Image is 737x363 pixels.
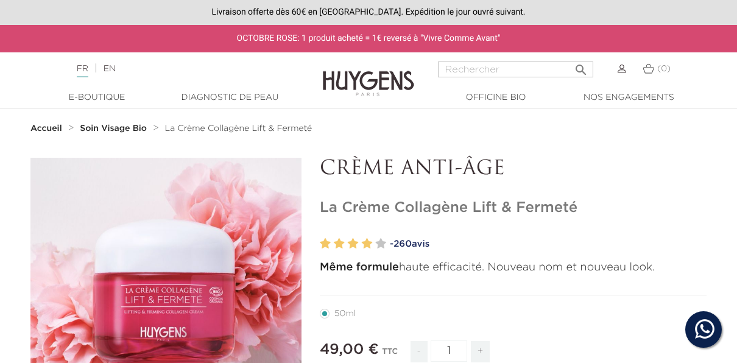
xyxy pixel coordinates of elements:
[657,65,671,73] span: (0)
[104,65,116,73] a: EN
[165,124,312,133] a: La Crème Collagène Lift & Fermeté
[570,58,592,74] button: 
[431,340,467,362] input: Quantité
[568,91,689,104] a: Nos engagements
[30,124,62,133] strong: Accueil
[80,124,147,133] strong: Soin Visage Bio
[71,62,298,76] div: |
[471,341,490,362] span: +
[438,62,593,77] input: Rechercher
[334,235,345,253] label: 2
[411,341,428,362] span: -
[320,235,331,253] label: 1
[361,235,372,253] label: 4
[435,91,557,104] a: Officine Bio
[390,235,707,253] a: -260avis
[375,235,386,253] label: 5
[169,91,291,104] a: Diagnostic de peau
[574,59,588,74] i: 
[320,199,707,217] h1: La Crème Collagène Lift & Fermeté
[36,91,158,104] a: E-Boutique
[320,158,707,181] p: CRÈME ANTI-ÂGE
[30,124,65,133] a: Accueil
[77,65,88,77] a: FR
[323,51,414,98] img: Huygens
[320,309,370,319] label: 50ml
[320,342,379,357] span: 49,00 €
[393,239,412,248] span: 260
[348,235,359,253] label: 3
[80,124,150,133] a: Soin Visage Bio
[320,259,707,276] p: haute efficacité. Nouveau nom et nouveau look.
[320,262,399,273] strong: Même formule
